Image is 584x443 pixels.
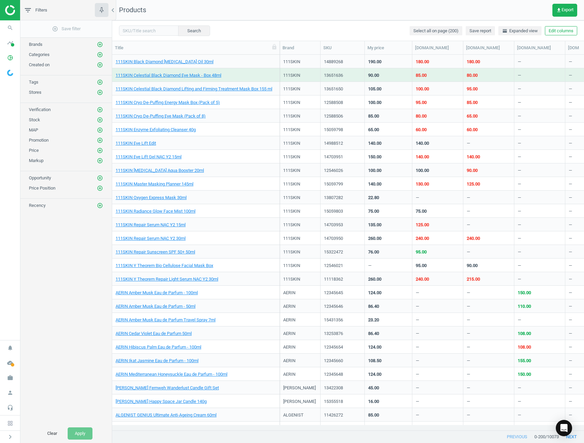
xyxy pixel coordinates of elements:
div: 140.00 [368,181,381,187]
div: ALGENIST [283,412,304,421]
div: 76.00 [368,249,379,255]
div: 80.00 [467,72,478,78]
i: chevron_right [6,433,14,441]
a: 111SKIN Enzyme Exfoliating Cleanser 40g [116,127,196,133]
a: AERIN Amber Musk Eau de Parfum Travel Spray 7ml [116,317,216,323]
div: 60.00 [467,127,478,133]
div: 12345646 [324,303,361,309]
div: 240.00 [416,235,429,242]
i: add_circle_outline [52,26,58,32]
a: 111SKIN [MEDICAL_DATA] Aqua Booster 20ml [116,167,204,174]
div: — [569,195,572,203]
div: 111SKIN [283,222,300,230]
div: — [467,140,470,149]
div: 111SKIN [283,72,300,81]
i: headset_mic [4,401,17,414]
div: 14703950 [324,235,361,242]
div: — [569,59,572,67]
div: — [569,113,572,122]
i: add_circle_outline [97,62,103,68]
i: cloud_done [4,356,17,369]
a: 111SKIN Celestial Black Diamond Eye Mask - Box 48ml [116,72,221,78]
div: 12345648 [324,371,361,377]
div: 14988512 [324,140,361,146]
div: AERIN [283,290,295,298]
span: Verification [29,107,51,112]
span: Promotion [29,138,49,143]
div: 111SKIN [283,195,300,203]
div: — [569,385,572,393]
img: wGWNvw8QSZomAAAAABJRU5ErkJggg== [7,70,13,76]
button: add_circle_outline [97,147,103,154]
i: add_circle_outline [97,202,103,209]
div: — [518,72,521,81]
div: — [416,290,419,298]
div: SKU [323,45,362,51]
a: [PERSON_NAME] Fernweh Wanderlust Candle Gift Set [116,385,219,391]
div: 85.00 [368,113,379,119]
div: — [569,222,572,230]
div: — [467,398,470,407]
div: 150.00 [518,371,531,377]
div: — [569,290,572,298]
div: — [518,412,521,421]
div: 108.50 [368,358,381,364]
div: 45.00 [368,385,379,391]
div: 65.00 [467,113,478,119]
img: ajHJNr6hYgQAAAAASUVORK5CYII= [5,5,53,15]
div: AERIN [283,317,295,325]
a: 111SKIN Celestial Black Diamond Lifting and Firming Treatment Mask Box 155 ml [116,86,272,92]
div: 140.00 [416,154,429,160]
div: — [569,344,572,353]
div: 86.40 [368,303,379,309]
div: — [467,358,470,366]
a: AERIN Amber Musk Eau de Parfum - 100ml [116,290,198,296]
div: — [467,344,470,353]
div: 111SKIN [283,167,300,176]
button: add_circle_outline [97,79,103,86]
div: — [569,181,572,190]
div: — [569,140,572,149]
div: [DOMAIN_NAME] [415,45,460,51]
div: — [518,276,521,285]
div: 240.00 [416,276,429,282]
div: — [518,195,521,203]
div: — [416,195,419,203]
div: 215.00 [467,276,480,282]
a: [PERSON_NAME] Happy Space Jar Candle 140g [116,398,207,405]
i: add_circle_outline [97,52,103,58]
i: add_circle_outline [97,185,103,191]
div: — [518,113,521,122]
div: 75.00 [368,208,379,214]
div: 155.00 [518,358,531,364]
div: — [518,86,521,94]
div: 111SKIN [283,113,300,122]
div: 100.00 [368,100,381,106]
div: 11426272 [324,412,361,418]
div: — [518,140,521,149]
div: 90.00 [368,72,379,78]
button: add_circle_outline [97,51,103,58]
div: 111SKIN [283,59,300,67]
div: 108.00 [518,344,531,350]
a: 111SKIN Cryo De-Puffing Eye Mask (Pack of 8) [116,113,206,119]
button: get_appExport [552,4,577,17]
div: 180.00 [416,59,429,65]
i: search [4,21,17,34]
div: — [467,385,470,393]
span: Recency [29,203,46,208]
button: next [559,431,584,443]
div: — [569,358,572,366]
a: 111SKIN Repair Serum NAC Y2 30ml [116,235,186,242]
div: — [569,331,572,339]
i: filter_list [24,6,32,14]
button: Select all on page (200) [410,26,462,36]
i: work [4,371,17,384]
span: Save report [469,28,491,34]
div: — [416,385,419,393]
div: 260.00 [368,235,381,242]
div: 150.00 [518,290,531,296]
div: — [518,317,521,325]
button: add_circle_outline [97,106,103,113]
div: 100.00 [368,167,381,174]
